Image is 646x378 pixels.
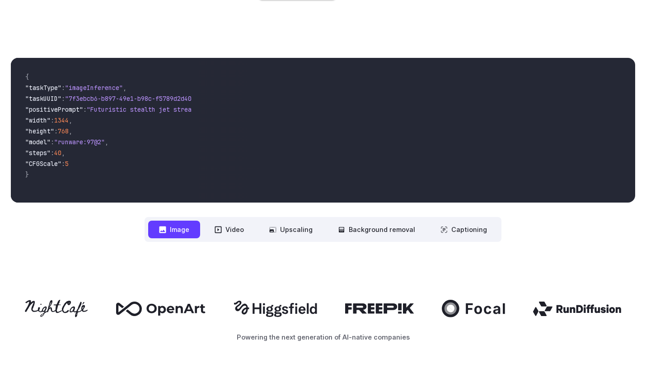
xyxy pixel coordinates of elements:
span: "width" [25,116,51,124]
span: , [105,138,108,146]
span: : [83,105,87,113]
span: "taskType" [25,84,61,92]
span: "runware:97@2" [54,138,105,146]
span: : [51,116,54,124]
button: Captioning [430,221,498,238]
span: , [69,116,72,124]
button: Image [148,221,200,238]
span: "steps" [25,149,51,157]
span: "Futuristic stealth jet streaking through a neon-lit cityscape with glowing purple exhaust" [87,105,416,113]
span: 768 [58,127,69,135]
button: Upscaling [258,221,323,238]
span: } [25,170,29,179]
button: Background removal [327,221,426,238]
span: "model" [25,138,51,146]
span: "positivePrompt" [25,105,83,113]
span: , [123,84,126,92]
span: : [61,160,65,168]
span: 40 [54,149,61,157]
span: "taskUUID" [25,94,61,103]
span: : [61,94,65,103]
span: "imageInference" [65,84,123,92]
span: 1344 [54,116,69,124]
button: Video [204,221,255,238]
span: : [54,127,58,135]
span: "CFGScale" [25,160,61,168]
span: "height" [25,127,54,135]
span: : [61,84,65,92]
span: : [51,149,54,157]
p: Powering the next generation of AI-native companies [11,332,635,342]
span: { [25,73,29,81]
span: , [69,127,72,135]
span: : [51,138,54,146]
span: "7f3ebcb6-b897-49e1-b98c-f5789d2d40d7" [65,94,202,103]
span: , [61,149,65,157]
span: 5 [65,160,69,168]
